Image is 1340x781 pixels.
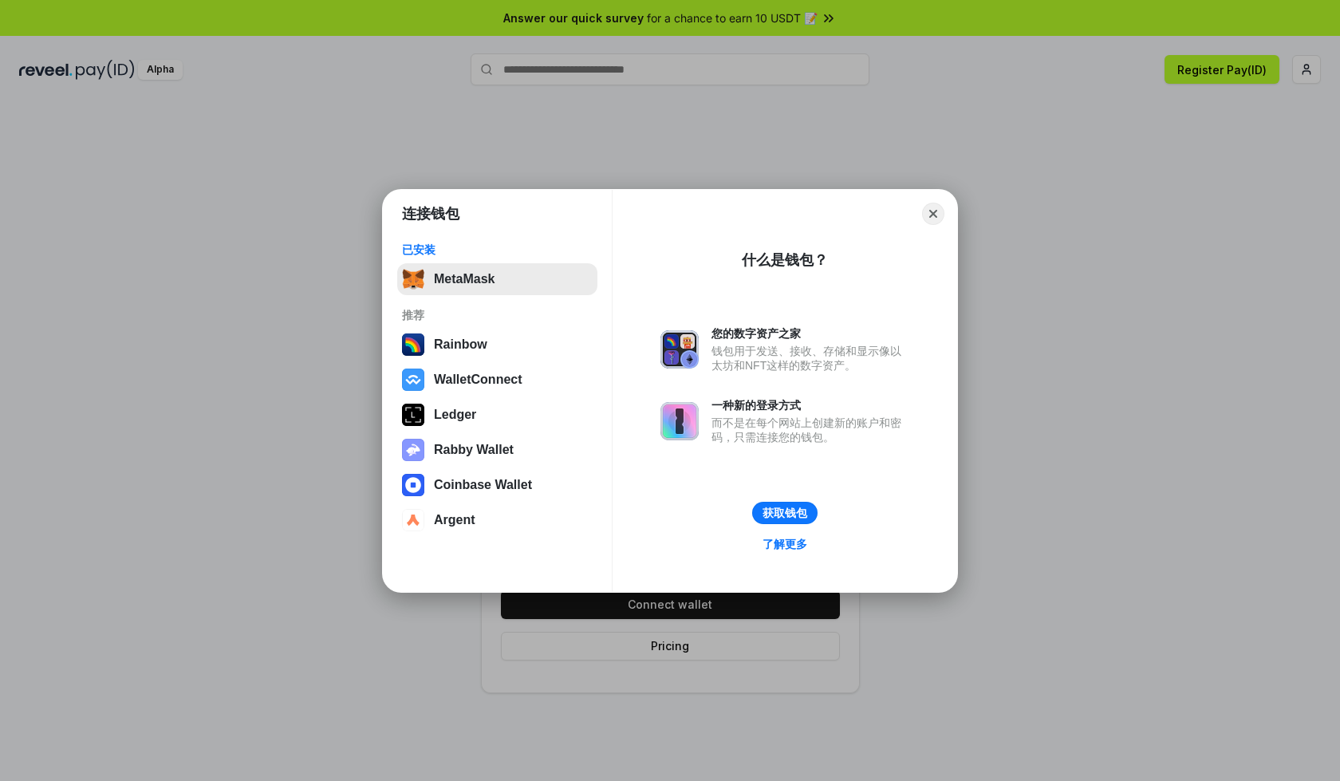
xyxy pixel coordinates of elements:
[402,509,424,531] img: svg+xml,%3Csvg%20width%3D%2228%22%20height%3D%2228%22%20viewBox%3D%220%200%2028%2028%22%20fill%3D...
[402,268,424,290] img: svg+xml,%3Csvg%20fill%3D%22none%22%20height%3D%2233%22%20viewBox%3D%220%200%2035%2033%22%20width%...
[402,243,593,257] div: 已安装
[763,506,807,520] div: 获取钱包
[397,263,597,295] button: MetaMask
[752,502,818,524] button: 获取钱包
[402,369,424,391] img: svg+xml,%3Csvg%20width%3D%2228%22%20height%3D%2228%22%20viewBox%3D%220%200%2028%2028%22%20fill%3D...
[397,434,597,466] button: Rabby Wallet
[660,330,699,369] img: svg+xml,%3Csvg%20xmlns%3D%22http%3A%2F%2Fwww.w3.org%2F2000%2Fsvg%22%20fill%3D%22none%22%20viewBox...
[711,398,909,412] div: 一种新的登录方式
[434,513,475,527] div: Argent
[711,344,909,373] div: 钱包用于发送、接收、存储和显示像以太坊和NFT这样的数字资产。
[402,404,424,426] img: svg+xml,%3Csvg%20xmlns%3D%22http%3A%2F%2Fwww.w3.org%2F2000%2Fsvg%22%20width%3D%2228%22%20height%3...
[434,272,495,286] div: MetaMask
[402,204,459,223] h1: 连接钱包
[434,443,514,457] div: Rabby Wallet
[397,329,597,361] button: Rainbow
[397,399,597,431] button: Ledger
[434,373,522,387] div: WalletConnect
[402,308,593,322] div: 推荐
[402,474,424,496] img: svg+xml,%3Csvg%20width%3D%2228%22%20height%3D%2228%22%20viewBox%3D%220%200%2028%2028%22%20fill%3D...
[434,478,532,492] div: Coinbase Wallet
[434,337,487,352] div: Rainbow
[742,250,828,270] div: 什么是钱包？
[397,469,597,501] button: Coinbase Wallet
[434,408,476,422] div: Ledger
[711,416,909,444] div: 而不是在每个网站上创建新的账户和密码，只需连接您的钱包。
[397,504,597,536] button: Argent
[397,364,597,396] button: WalletConnect
[402,333,424,356] img: svg+xml,%3Csvg%20width%3D%22120%22%20height%3D%22120%22%20viewBox%3D%220%200%20120%20120%22%20fil...
[711,326,909,341] div: 您的数字资产之家
[402,439,424,461] img: svg+xml,%3Csvg%20xmlns%3D%22http%3A%2F%2Fwww.w3.org%2F2000%2Fsvg%22%20fill%3D%22none%22%20viewBox...
[660,402,699,440] img: svg+xml,%3Csvg%20xmlns%3D%22http%3A%2F%2Fwww.w3.org%2F2000%2Fsvg%22%20fill%3D%22none%22%20viewBox...
[922,203,944,225] button: Close
[763,537,807,551] div: 了解更多
[753,534,817,554] a: 了解更多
